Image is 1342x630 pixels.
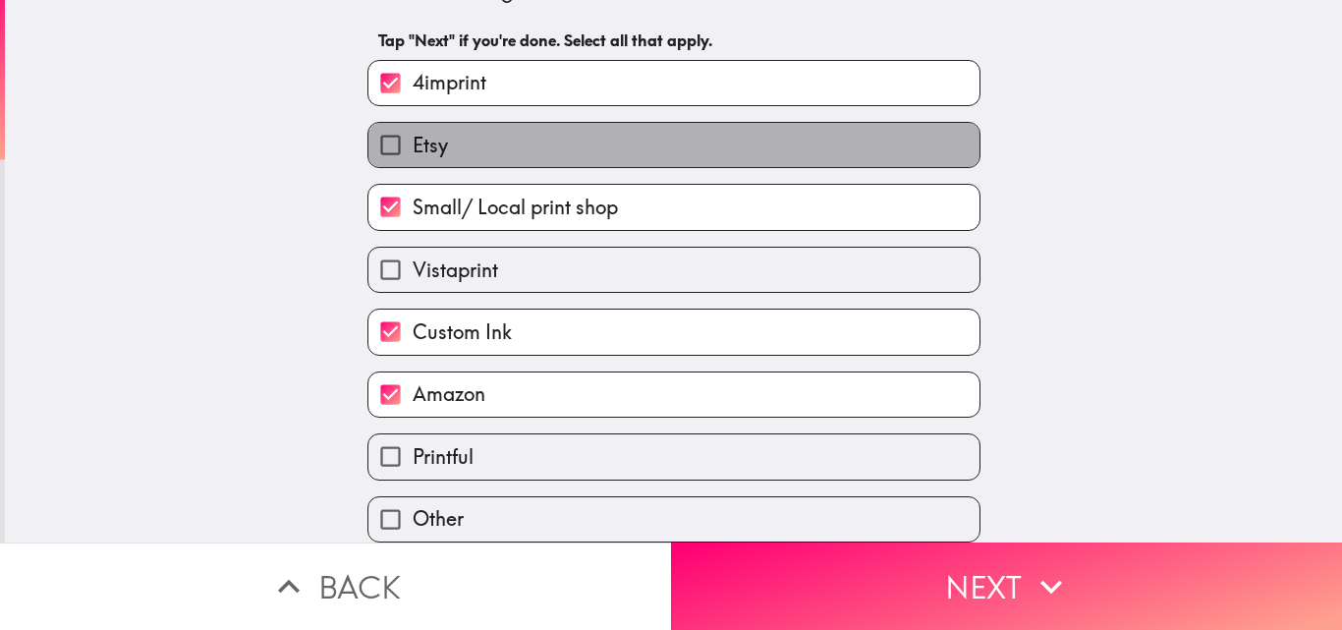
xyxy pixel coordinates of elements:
button: 4imprint [368,61,979,105]
button: Vistaprint [368,248,979,292]
h6: Tap "Next" if you're done. Select all that apply. [378,29,970,51]
button: Etsy [368,123,979,167]
span: Vistaprint [413,257,498,284]
span: Custom Ink [413,318,512,346]
button: Next [671,543,1342,630]
span: Other [413,505,464,533]
span: Printful [413,443,474,471]
button: Printful [368,434,979,479]
button: Custom Ink [368,310,979,354]
span: Small/ Local print shop [413,194,618,221]
span: Etsy [413,132,448,159]
span: 4imprint [413,69,486,96]
button: Amazon [368,372,979,417]
button: Small/ Local print shop [368,185,979,229]
span: Amazon [413,380,485,408]
button: Other [368,497,979,542]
